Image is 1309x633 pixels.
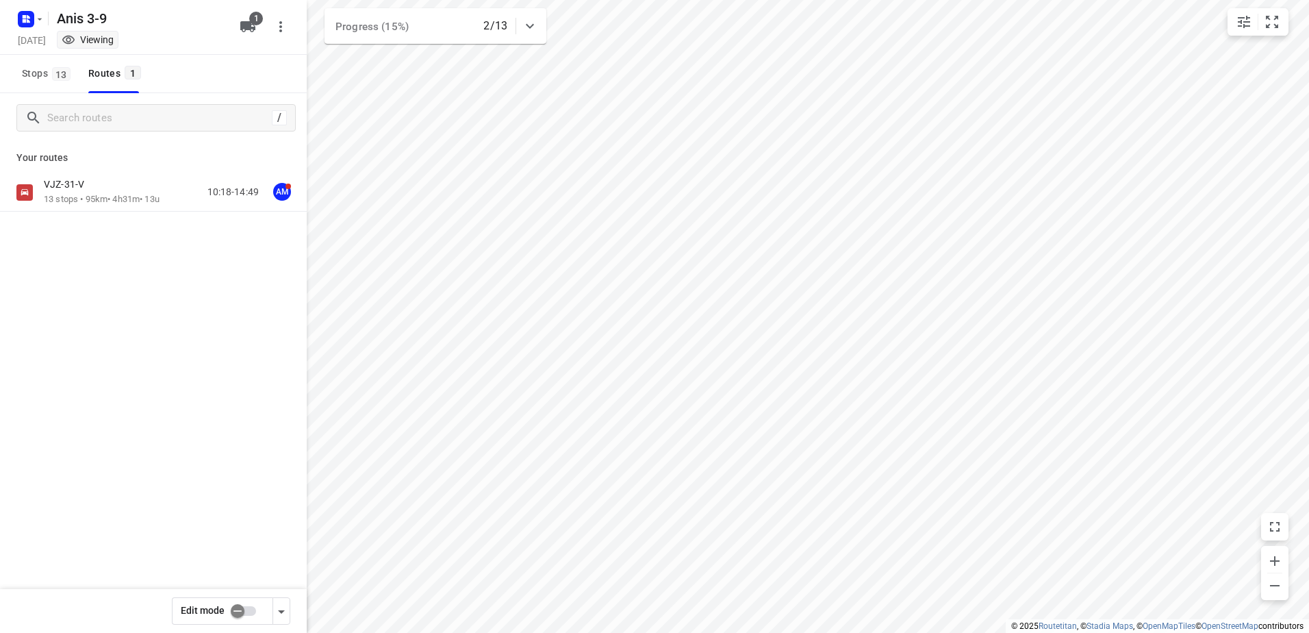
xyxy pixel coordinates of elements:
[267,13,294,40] button: More
[249,12,263,25] span: 1
[273,602,290,619] div: Driver app settings
[181,605,225,616] span: Edit mode
[1143,621,1195,631] a: OpenMapTiles
[44,178,92,190] p: VJZ-31-V
[1228,8,1288,36] div: small contained button group
[1202,621,1258,631] a: OpenStreetMap
[207,185,259,199] p: 10:18-14:49
[1086,621,1133,631] a: Stadia Maps
[1011,621,1304,631] li: © 2025 , © , © © contributors
[272,110,287,125] div: /
[88,65,145,82] div: Routes
[234,13,262,40] button: 1
[16,151,290,165] p: Your routes
[335,21,409,33] span: Progress (15%)
[125,66,141,79] span: 1
[22,65,75,82] span: Stops
[47,108,272,129] input: Search routes
[44,193,160,206] p: 13 stops • 95km • 4h31m • 13u
[1230,8,1258,36] button: Map settings
[62,33,114,47] div: You are currently in view mode. To make any changes, go to edit project.
[1258,8,1286,36] button: Fit zoom
[1039,621,1077,631] a: Routetitan
[325,8,546,44] div: Progress (15%)2/13
[52,67,71,81] span: 13
[483,18,507,34] p: 2/13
